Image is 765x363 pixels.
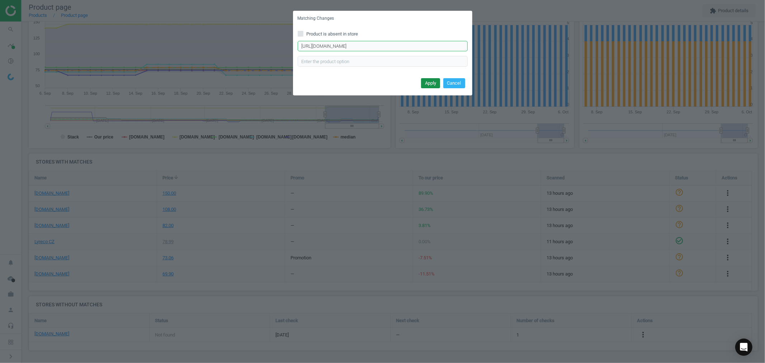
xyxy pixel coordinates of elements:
input: Enter correct product URL [298,41,468,52]
h5: Matching Changes [298,15,334,22]
button: Apply [421,78,440,88]
button: Cancel [443,78,465,88]
span: Product is absent in store [305,31,360,37]
div: Open Intercom Messenger [735,339,752,356]
input: Enter the product option [298,56,468,67]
